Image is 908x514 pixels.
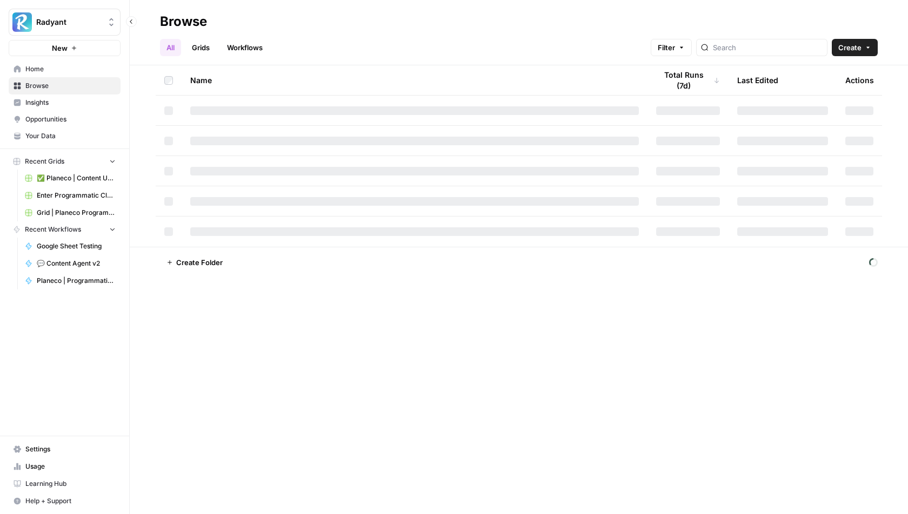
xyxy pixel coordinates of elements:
span: New [52,43,68,53]
span: 💬 Content Agent v2 [37,259,116,268]
span: Recent Grids [25,157,64,166]
button: Filter [651,39,692,56]
span: Recent Workflows [25,225,81,234]
a: Learning Hub [9,475,121,492]
span: ✅ Planeco | Content Update at Scale [37,173,116,183]
a: Workflows [221,39,269,56]
div: Actions [845,65,874,95]
span: Create Folder [176,257,223,268]
span: Help + Support [25,496,116,506]
a: Insights [9,94,121,111]
span: Learning Hub [25,479,116,489]
span: Grid | Planeco Programmatic Cluster [37,208,116,218]
a: ✅ Planeco | Content Update at Scale [20,170,121,187]
a: Opportunities [9,111,121,128]
button: Recent Workflows [9,221,121,238]
span: Create [838,42,862,53]
span: Opportunities [25,114,116,124]
a: All [160,39,181,56]
span: Home [25,64,116,74]
span: Browse [25,81,116,91]
button: Recent Grids [9,153,121,170]
button: Create Folder [160,254,229,271]
span: Google Sheet Testing [37,241,116,251]
a: 💬 Content Agent v2 [20,255,121,272]
span: Your Data [25,131,116,141]
span: Settings [25,444,116,454]
span: Insights [25,98,116,107]
a: Usage [9,458,121,475]
button: Workspace: Radyant [9,9,121,36]
div: Last Edited [737,65,778,95]
div: Browse [160,13,207,30]
span: Enter Programmatic Cluster Wärmepumpe Förderung + Local [37,191,116,200]
a: Google Sheet Testing [20,238,121,255]
a: Planeco | Programmatic Cluster für "Bauvoranfrage" [20,272,121,289]
button: Create [832,39,878,56]
a: Browse [9,77,121,94]
input: Search [713,42,823,53]
a: Your Data [9,127,121,145]
a: Grid | Planeco Programmatic Cluster [20,204,121,221]
span: Usage [25,462,116,471]
div: Name [190,65,639,95]
span: Filter [658,42,675,53]
button: Help + Support [9,492,121,510]
a: Settings [9,441,121,458]
span: Planeco | Programmatic Cluster für "Bauvoranfrage" [37,276,116,286]
span: Radyant [36,17,102,28]
div: Total Runs (7d) [656,65,720,95]
a: Grids [185,39,216,56]
a: Enter Programmatic Cluster Wärmepumpe Förderung + Local [20,187,121,204]
button: New [9,40,121,56]
a: Home [9,60,121,78]
img: Radyant Logo [12,12,32,32]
